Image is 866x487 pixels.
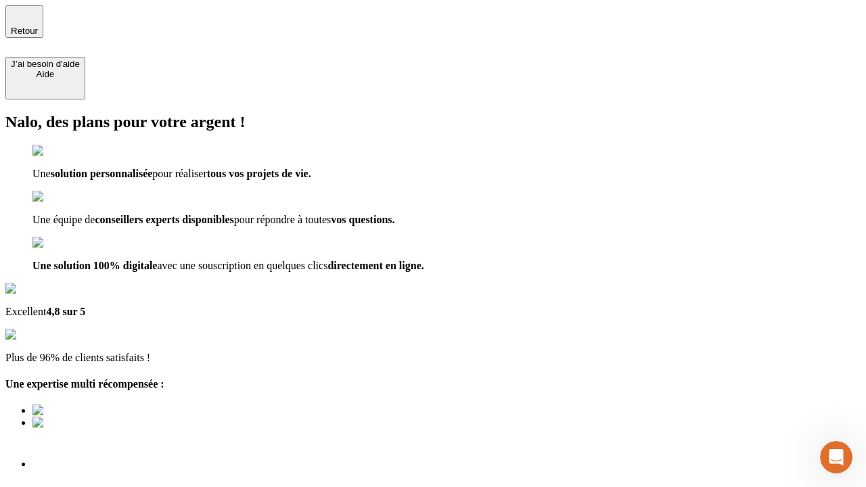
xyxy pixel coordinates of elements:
[11,59,80,69] div: J’ai besoin d'aide
[95,214,233,225] span: conseillers experts disponibles
[5,456,861,481] h1: Votre résultat de simulation est prêt !
[5,352,861,364] p: Plus de 96% de clients satisfaits !
[11,26,38,36] span: Retour
[32,417,158,429] img: Best savings advice award
[5,283,84,295] img: Google Review
[32,191,91,203] img: checkmark
[234,214,332,225] span: pour répondre à toutes
[327,260,424,271] span: directement en ligne.
[32,237,91,249] img: checkmark
[5,329,72,341] img: reviews stars
[5,378,861,390] h4: Une expertise multi récompensée :
[5,306,46,317] span: Excellent
[207,168,311,179] span: tous vos projets de vie.
[46,306,85,317] span: 4,8 sur 5
[32,214,95,225] span: Une équipe de
[5,57,85,99] button: J’ai besoin d'aideAide
[331,214,394,225] span: vos questions.
[5,113,861,131] h2: Nalo, des plans pour votre argent !
[820,441,852,473] iframe: Intercom live chat
[32,429,158,441] img: Best savings advice award
[5,5,43,38] button: Retour
[32,168,51,179] span: Une
[11,69,80,79] div: Aide
[32,260,157,271] span: Une solution 100% digitale
[32,145,91,157] img: checkmark
[32,404,158,417] img: Best savings advice award
[51,168,153,179] span: solution personnalisée
[152,168,206,179] span: pour réaliser
[157,260,327,271] span: avec une souscription en quelques clics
